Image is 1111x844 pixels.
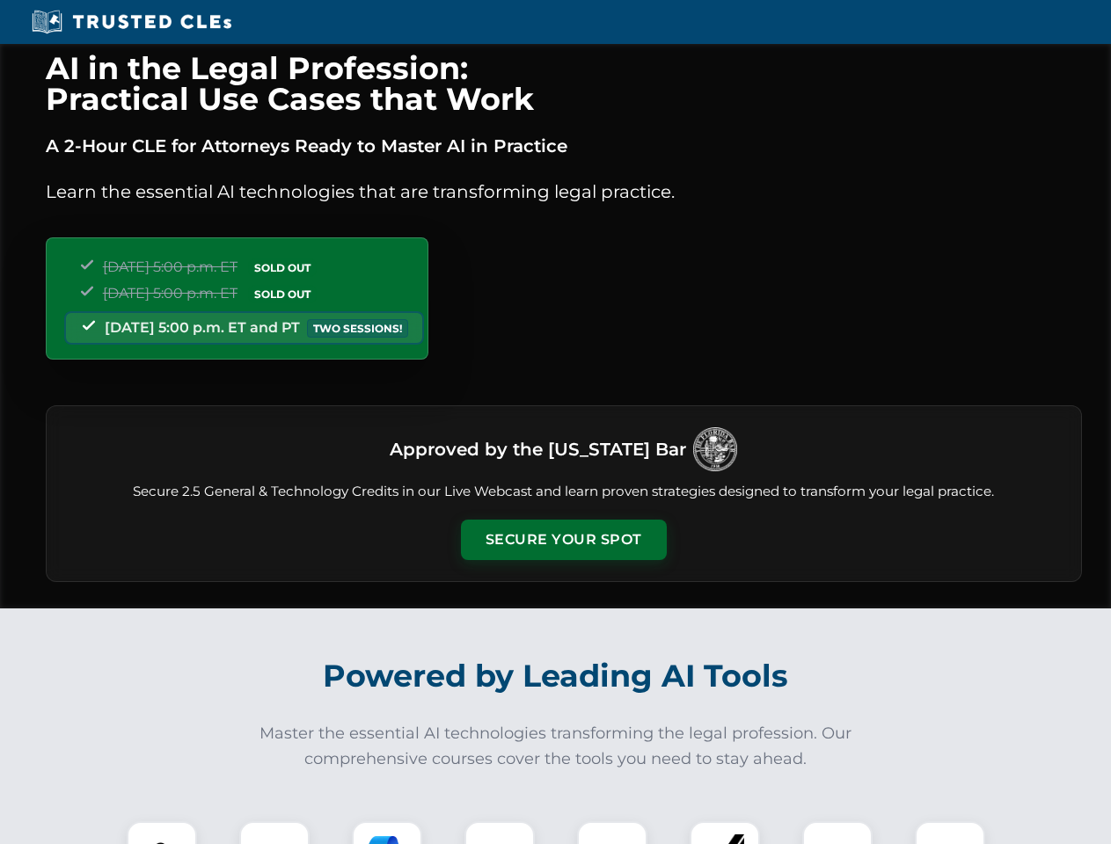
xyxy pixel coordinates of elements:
span: SOLD OUT [248,285,317,303]
span: [DATE] 5:00 p.m. ET [103,258,238,275]
img: Trusted CLEs [26,9,237,35]
button: Secure Your Spot [461,520,667,560]
span: [DATE] 5:00 p.m. ET [103,285,238,302]
p: Master the essential AI technologies transforming the legal profession. Our comprehensive courses... [248,721,864,772]
h2: Powered by Leading AI Tools [69,645,1043,707]
p: Learn the essential AI technologies that are transforming legal practice. [46,178,1082,206]
img: Logo [693,427,737,471]
h1: AI in the Legal Profession: Practical Use Cases that Work [46,53,1082,114]
h3: Approved by the [US_STATE] Bar [390,433,686,465]
p: A 2-Hour CLE for Attorneys Ready to Master AI in Practice [46,132,1082,160]
p: Secure 2.5 General & Technology Credits in our Live Webcast and learn proven strategies designed ... [68,482,1060,502]
span: SOLD OUT [248,258,317,277]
